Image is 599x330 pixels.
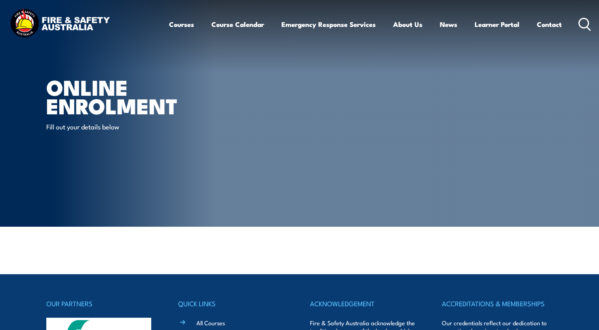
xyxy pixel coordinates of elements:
[46,78,242,114] h1: Online Enrolment
[178,298,289,309] h4: QUICK LINKS
[440,14,457,35] a: News
[475,14,519,35] a: Learner Portal
[310,298,421,309] h4: ACKNOWLEDGEMENT
[537,14,562,35] a: Contact
[442,298,553,309] h4: ACCREDITATIONS & MEMBERSHIPS
[46,122,191,131] p: Fill out your details below
[211,14,264,35] a: Course Calendar
[196,319,225,327] a: All Courses
[281,14,376,35] a: Emergency Response Services
[393,14,422,35] a: About Us
[46,298,157,309] h4: OUR PARTNERS
[169,14,194,35] a: Courses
